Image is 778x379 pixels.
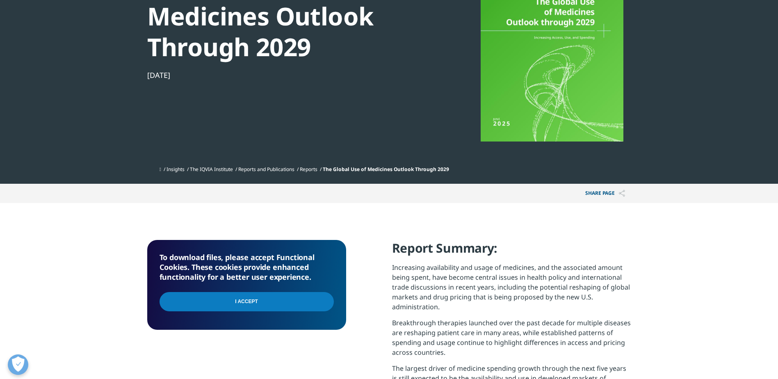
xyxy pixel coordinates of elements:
[579,184,631,203] p: Share PAGE
[619,190,625,197] img: Share PAGE
[167,166,185,173] a: Insights
[190,166,233,173] a: The IQVIA Institute
[392,263,631,318] p: Increasing availability and usage of medicines, and the associated amount being spent, have becom...
[392,240,631,263] h4: Report Summary:
[579,184,631,203] button: Share PAGEShare PAGE
[160,252,334,282] h5: To download files, please accept Functional Cookies. These cookies provide enhanced functionality...
[147,70,429,80] div: [DATE]
[238,166,294,173] a: Reports and Publications
[160,292,334,311] input: I Accept
[8,354,28,375] button: Open Preferences
[323,166,449,173] span: The Global Use of Medicines Outlook Through 2029
[392,318,631,363] p: Breakthrough therapies launched over the past decade for multiple diseases are reshaping patient ...
[300,166,317,173] a: Reports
